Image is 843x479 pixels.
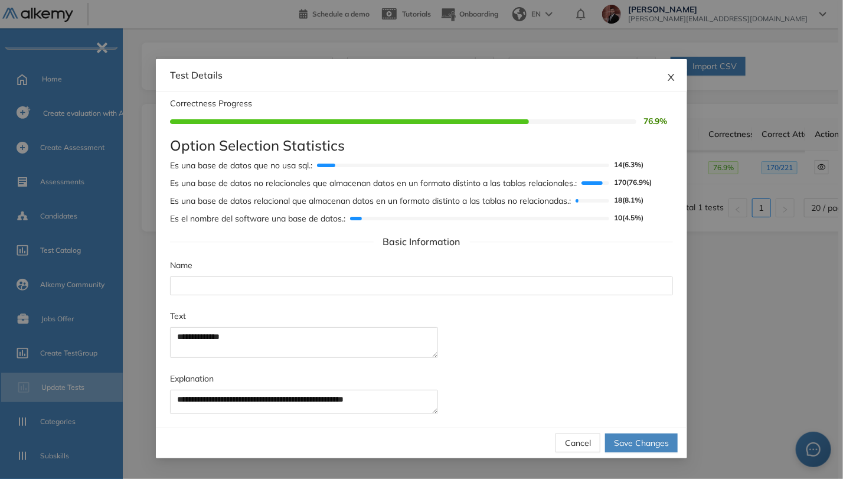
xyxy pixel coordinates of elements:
[170,390,438,414] textarea: Explanation
[170,372,214,385] label: Explanation
[170,69,673,82] div: Test Details
[170,98,252,109] span: Correctness Progress
[170,309,186,322] label: Text
[565,436,591,449] span: Cancel
[170,177,577,190] span: Es una base de datos no relacionales que almacenan datos en un formato distinto a las tablas rela...
[170,194,571,207] span: Es una base de datos relacional que almacenan datos en un formato distinto a las tablas no relaci...
[556,434,600,452] button: Cancel
[643,115,673,128] span: 76.9 %
[170,276,673,295] input: Name
[614,436,669,449] span: Save Changes
[614,213,673,224] span: 10 ( 4.5 %)
[614,159,673,171] span: 14 ( 6.3 %)
[170,159,312,172] span: Es una base de datos que no usa sql. :
[666,73,676,82] span: close
[170,212,345,225] span: Es el nombre del software una base de datos. :
[374,234,470,249] span: Basic Information
[170,259,192,272] label: Name
[655,59,687,91] button: Close
[614,177,673,188] span: 170 ( 76.9 %)
[170,137,673,154] h4: Option Selection Statistics
[170,327,438,359] textarea: Text
[614,195,673,206] span: 18 ( 8.1 %)
[605,434,678,452] button: Save Changes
